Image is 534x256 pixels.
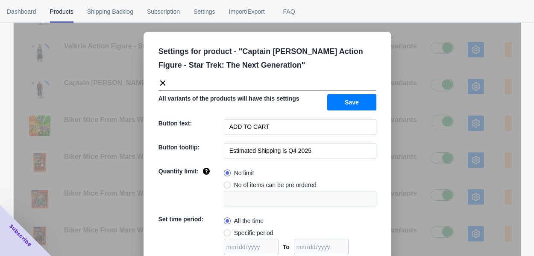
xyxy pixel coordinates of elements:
span: Dashboard [7,0,36,23]
span: FAQ [279,0,300,23]
span: All variants of the products will have this settings [158,95,299,102]
span: No of items can be pre ordered [234,181,317,189]
span: Button text: [158,120,192,127]
span: Settings [194,0,215,23]
span: Button tooltip: [158,144,200,151]
span: Subscription [147,0,180,23]
span: Products [50,0,73,23]
span: No limit [234,169,254,177]
span: Specific period [234,229,273,237]
p: Settings for product - " Captain [PERSON_NAME] Action Figure - Star Trek: The Next Generation " [158,45,383,72]
span: All the time [234,217,264,225]
button: Save [327,94,376,110]
span: Import/Export [229,0,265,23]
span: To [283,244,290,250]
span: Set time period: [158,216,204,223]
span: Quantity limit: [158,168,199,175]
span: Save [345,99,359,106]
span: Subscribe [8,223,33,248]
span: Shipping Backlog [87,0,133,23]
